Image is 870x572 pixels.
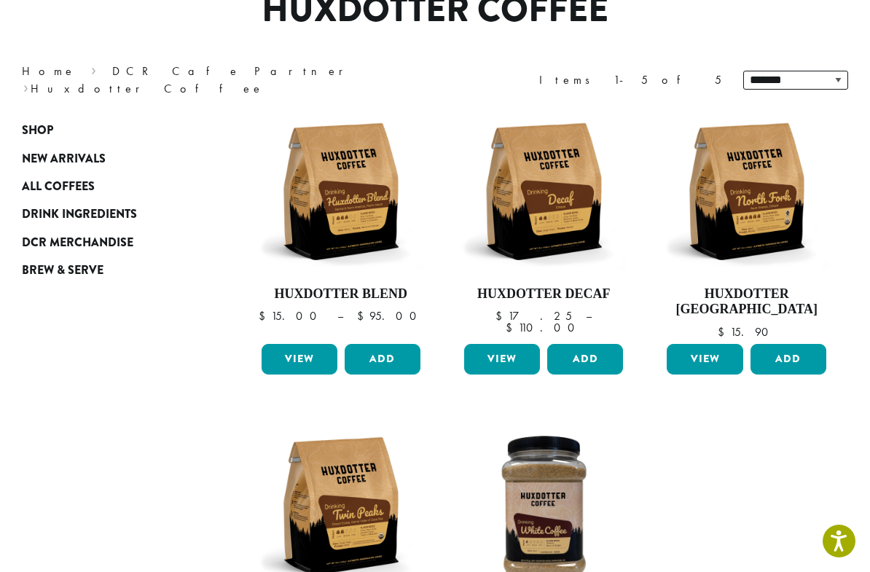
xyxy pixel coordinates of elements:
[357,308,423,324] bdi: 95.00
[461,286,627,302] h4: Huxdotter Decaf
[751,344,826,375] button: Add
[663,108,829,338] a: Huxdotter [GEOGRAPHIC_DATA] $15.90
[22,63,413,98] nav: Breadcrumb
[464,344,540,375] a: View
[262,344,337,375] a: View
[91,58,96,80] span: ›
[259,308,271,324] span: $
[539,71,721,89] div: Items 1-5 of 5
[495,308,508,324] span: $
[22,63,76,79] a: Home
[718,324,730,340] span: $
[22,200,196,228] a: Drink Ingredients
[22,122,53,140] span: Shop
[259,308,324,324] bdi: 15.00
[22,256,196,284] a: Brew & Serve
[663,108,829,274] img: Huxdotter-Coffee-North-Fork-12oz-Web.jpg
[22,205,137,224] span: Drink Ingredients
[506,320,518,335] span: $
[506,320,581,335] bdi: 110.00
[22,229,196,256] a: DCR Merchandise
[547,344,623,375] button: Add
[337,308,343,324] span: –
[586,308,592,324] span: –
[667,344,742,375] a: View
[257,108,423,274] img: Huxdotter-Coffee-Huxdotter-Blend-12oz-Web.jpg
[357,308,369,324] span: $
[112,63,353,79] a: DCR Cafe Partner
[495,308,572,324] bdi: 17.25
[461,108,627,274] img: Huxdotter-Coffee-Decaf-12oz-Web.jpg
[22,150,106,168] span: New Arrivals
[663,286,829,318] h4: Huxdotter [GEOGRAPHIC_DATA]
[22,144,196,172] a: New Arrivals
[22,178,95,196] span: All Coffees
[718,324,775,340] bdi: 15.90
[23,75,28,98] span: ›
[461,108,627,338] a: Huxdotter Decaf
[22,262,103,280] span: Brew & Serve
[258,286,424,302] h4: Huxdotter Blend
[258,108,424,338] a: Huxdotter Blend
[22,234,133,252] span: DCR Merchandise
[22,117,196,144] a: Shop
[345,344,420,375] button: Add
[22,173,196,200] a: All Coffees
